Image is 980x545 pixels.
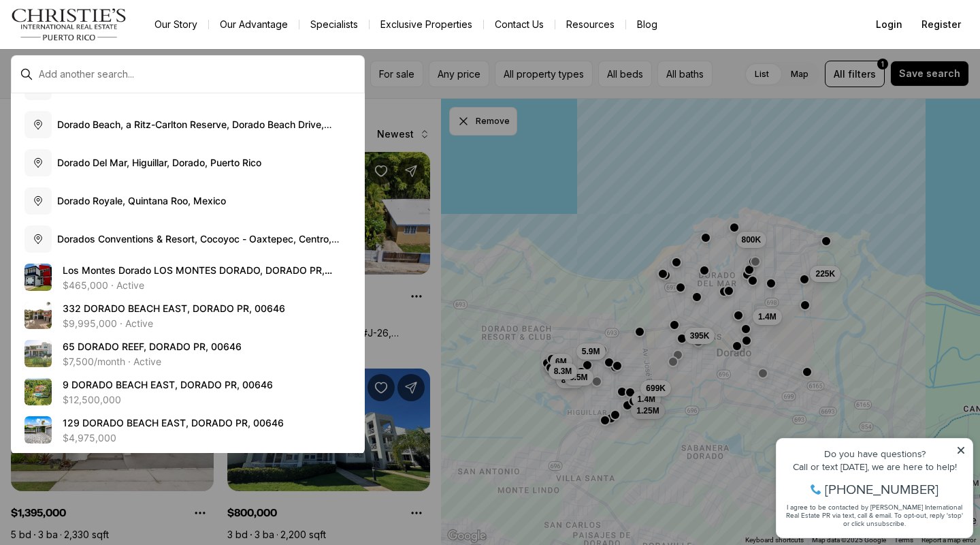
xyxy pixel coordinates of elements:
span: D o r a d o D e l M a r , H i g u i l l a r , D o r a d o , P u e r t o R i c o [57,157,261,168]
a: View details: Los Montes Dorado LOS MONTES DORADO [19,258,357,296]
button: Dorado Beach, a Ritz-Carlton Reserve, Dorado Beach Drive, Dorado, Puerto Rico [19,106,357,144]
span: 3 3 2 D O R A D O B E A C H E A S T , D O R A D O P R , 0 0 6 4 6 [63,302,285,314]
button: Dorados Conventions & Resort, Cocoyoc - Oaxtepec, Centro, Oaxtepec, Morelos, Mexico [19,220,357,258]
span: 6 5 D O R A D O R E E F , D O R A D O P R , 0 0 6 4 6 [63,341,242,352]
a: View details: 65 DORADO REEF [19,334,357,373]
p: $12,500,000 [63,394,121,405]
span: I agree to be contacted by [PERSON_NAME] International Real Estate PR via text, call & email. To ... [17,84,194,110]
span: L o s M o n t e s D o r a d o L O S M O N T E S D O R A D O , D O R A D O P R , 0 0 6 4 6 [63,264,332,290]
p: $4,975,000 [63,433,116,443]
button: Login [868,11,911,38]
span: D o r a d o s C o n v e n t i o n s & R e s o r t , C o c o y o c - O a x t e p e c , C e n t r o... [57,233,340,258]
a: View details: 129 DORADO BEACH EAST [19,411,357,449]
p: $7,500/month · Active [63,356,161,367]
div: Call or text [DATE], we are here to help! [14,44,197,53]
a: Blog [626,15,668,34]
button: Contact Us [484,15,555,34]
a: Resources [555,15,625,34]
span: D o r a d o B e a c h , a R i t z - C a r l t o n R e s e r v e , D o r a d o B e a c h D r i v e... [57,119,332,144]
span: Login [876,19,902,30]
span: D o r a d o R o y a l e , Q u i n t a n a R o o , M e x i c o [57,195,226,206]
a: Our Advantage [209,15,299,34]
a: Specialists [299,15,369,34]
p: $9,995,000 · Active [63,318,153,329]
button: Register [913,11,969,38]
span: Register [921,19,961,30]
span: 9 D O R A D O B E A C H E A S T , D O R A D O P R , 0 0 6 4 6 [63,379,273,390]
div: Do you have questions? [14,31,197,40]
a: Exclusive Properties [370,15,483,34]
a: Our Story [144,15,208,34]
button: Dorado Royale, Quintana Roo, Mexico [19,182,357,220]
button: Dorado Del Mar, Higuillar, Dorado, Puerto Rico [19,144,357,182]
a: View details: 9 DORADO BEACH EAST [19,373,357,411]
a: View details: 332 DORADO BEACH EAST [19,296,357,334]
p: $465,000 · Active [63,280,144,291]
span: 1 2 9 D O R A D O B E A C H E A S T , D O R A D O P R , 0 0 6 4 6 [63,417,284,429]
img: logo [11,8,127,41]
span: [PHONE_NUMBER] [56,64,169,78]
